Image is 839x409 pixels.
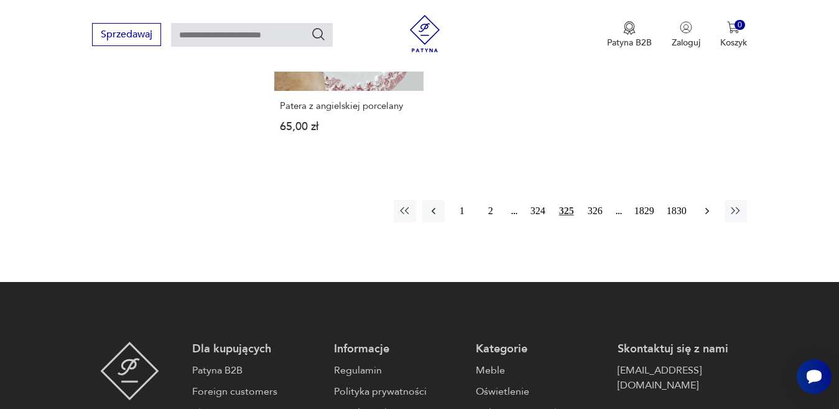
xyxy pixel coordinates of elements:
[334,342,463,357] p: Informacje
[631,200,657,222] button: 1829
[100,342,159,400] img: Patyna - sklep z meblami i dekoracjami vintage
[476,384,605,399] a: Oświetlenie
[623,21,636,35] img: Ikona medalu
[607,21,652,49] button: Patyna B2B
[476,363,605,378] a: Meble
[480,200,502,222] button: 2
[618,342,747,357] p: Skontaktuj się z nami
[192,363,322,378] a: Patyna B2B
[92,23,161,46] button: Sprzedawaj
[680,21,692,34] img: Ikonka użytkownika
[727,21,739,34] img: Ikona koszyka
[527,200,549,222] button: 324
[672,21,700,49] button: Zaloguj
[720,37,747,49] p: Koszyk
[797,359,832,394] iframe: Smartsupp widget button
[584,200,606,222] button: 326
[672,37,700,49] p: Zaloguj
[311,27,326,42] button: Szukaj
[92,31,161,40] a: Sprzedawaj
[451,200,473,222] button: 1
[607,21,652,49] a: Ikona medaluPatyna B2B
[664,200,690,222] button: 1830
[476,342,605,357] p: Kategorie
[192,384,322,399] a: Foreign customers
[720,21,747,49] button: 0Koszyk
[192,342,322,357] p: Dla kupujących
[334,384,463,399] a: Polityka prywatności
[406,15,443,52] img: Patyna - sklep z meblami i dekoracjami vintage
[280,101,418,111] h3: Patera z angielskiej porcelany
[555,200,578,222] button: 325
[334,363,463,378] a: Regulamin
[607,37,652,49] p: Patyna B2B
[618,363,747,393] a: [EMAIL_ADDRESS][DOMAIN_NAME]
[735,20,745,31] div: 0
[280,121,418,132] p: 65,00 zł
